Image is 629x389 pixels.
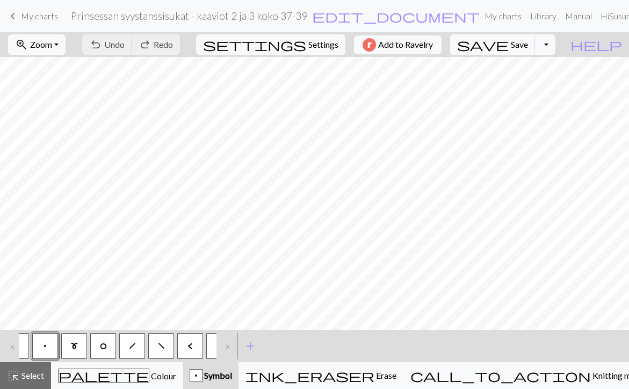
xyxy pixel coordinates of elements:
span: Select [20,370,44,380]
button: > [206,333,232,359]
span: Add to Ravelry [378,38,433,52]
img: Ravelry [363,38,376,52]
span: m1 [71,342,78,351]
span: keyboard_arrow_left [6,9,19,24]
span: zoom_in [15,37,28,52]
span: yo [100,342,107,351]
span: Save [511,39,528,49]
span: right leaning decrease [129,342,135,351]
div: p [190,370,202,383]
button: m [61,333,87,359]
span: Erase [374,370,396,380]
button: Add to Ravelry [354,35,442,54]
button: Erase [238,362,403,389]
button: Zoom [8,34,66,55]
span: Zoom [30,39,52,49]
span: My charts [21,11,58,21]
span: settings [203,37,306,52]
button: p Symbol [183,362,238,389]
span: Settings [308,38,338,51]
div: > [216,332,234,361]
h2: Prinsessan syystanssisukat - kaaviot 2 ja 3 koko 37-39 [71,10,307,22]
span: twisted knit [188,342,192,351]
a: Manual [561,5,596,27]
button: f [148,333,174,359]
span: help [570,37,622,52]
span: palette [59,368,149,383]
button: p [32,333,58,359]
a: My charts [480,5,526,27]
div: < [2,332,19,361]
span: Symbol [203,370,232,380]
button: Save [450,34,536,55]
span: left leaning decrease [158,342,164,351]
a: Library [526,5,561,27]
span: call_to_action [410,368,591,383]
button: SettingsSettings [196,34,345,55]
button: < [177,333,203,359]
span: Colour [149,371,176,381]
i: Settings [203,38,306,51]
button: h [119,333,145,359]
a: My charts [6,7,58,25]
button: Colour [51,362,183,389]
span: highlight_alt [7,368,20,383]
span: Purl [42,342,48,351]
span: edit_document [312,9,480,24]
span: add [244,338,257,354]
button: O [90,333,116,359]
span: ink_eraser [245,368,374,383]
span: save [457,37,509,52]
